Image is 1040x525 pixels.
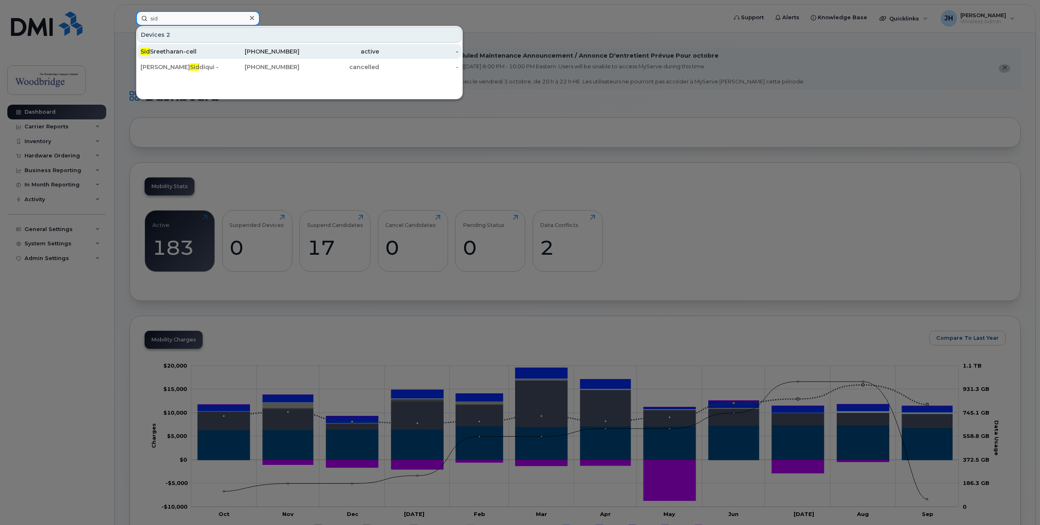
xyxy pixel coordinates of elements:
div: cancelled [299,63,379,71]
span: 2 [166,31,170,39]
a: SidSreetharan-cell[PHONE_NUMBER]active- [137,44,462,59]
div: Devices [137,27,462,43]
div: - [379,63,459,71]
div: [PHONE_NUMBER] [220,63,300,71]
div: [PHONE_NUMBER] [220,47,300,56]
div: Sreetharan-cell [141,47,220,56]
span: Sid [190,63,199,71]
div: - [379,47,459,56]
a: [PERSON_NAME]Siddiqui - Cell[PHONE_NUMBER]cancelled- [137,60,462,74]
div: active [299,47,379,56]
span: Sid [141,48,150,55]
div: [PERSON_NAME] diqui - Cell [141,63,220,71]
